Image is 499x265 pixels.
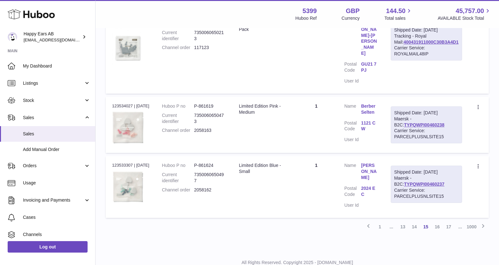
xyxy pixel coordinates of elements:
[295,156,338,218] td: 1
[303,7,317,15] strong: 5399
[194,187,226,193] dd: 2058162
[112,103,149,109] div: 123534027 | [DATE]
[394,45,459,57] div: Carrier Service: ROYALMAIL48IP
[8,241,88,253] a: Log out
[443,221,454,233] a: 17
[162,162,194,168] dt: Huboo P no
[384,7,413,21] a: 144.50 Total sales
[112,28,144,68] img: 53991642634753.jpg
[344,185,361,199] dt: Postal Code
[438,7,491,21] a: 45,757.00 AVAILABLE Stock Total
[295,97,338,153] td: 1
[162,45,194,51] dt: Channel order
[342,15,360,21] div: Currency
[397,221,409,233] a: 13
[24,37,94,42] span: [EMAIL_ADDRESS][DOMAIN_NAME]
[466,221,477,233] a: 1000
[454,221,466,233] span: ...
[344,20,361,58] dt: Name
[162,187,194,193] dt: Channel order
[344,78,361,84] dt: User Id
[404,182,445,187] a: TYPQWPI00460237
[239,103,288,115] div: Limited Edition Pink - Medium
[23,180,90,186] span: Usage
[361,103,378,115] a: Berber Selten
[162,127,194,133] dt: Channel order
[162,112,194,125] dt: Current identifier
[391,106,462,143] div: Maersk - B2C:
[162,172,194,184] dt: Current identifier
[420,221,431,233] a: 15
[194,162,226,168] dd: P-861624
[346,7,360,15] strong: GBP
[8,32,17,42] img: 3pl@happyearsearplugs.com
[386,7,405,15] span: 144.50
[391,166,462,203] div: Maersk - B2C:
[24,31,81,43] div: Happy Ears AB
[23,163,84,169] span: Orders
[112,170,144,203] img: 53991712580477.png
[194,45,226,51] dd: 117123
[438,15,491,21] span: AVAILABLE Stock Total
[23,63,90,69] span: My Dashboard
[409,221,420,233] a: 14
[23,232,90,238] span: Channels
[295,14,338,94] td: 1
[194,127,226,133] dd: 2058163
[112,162,149,168] div: 123533307 | [DATE]
[23,197,84,203] span: Invoicing and Payments
[403,39,459,45] a: 400431911000C30B3A4D1
[394,110,459,116] div: Shipped Date: [DATE]
[194,112,226,125] dd: 7350060650473
[23,80,84,86] span: Listings
[23,131,90,137] span: Sales
[384,15,413,21] span: Total sales
[394,128,459,140] div: Carrier Service: PARCELPLUSNLSITE15
[23,214,90,220] span: Cases
[162,103,194,109] dt: Huboo P no
[162,30,194,42] dt: Current identifier
[374,221,386,233] a: 1
[361,185,378,197] a: 2024 EC
[456,7,484,15] span: 45,757.00
[361,162,378,181] a: [PERSON_NAME]
[344,162,361,182] dt: Name
[394,169,459,175] div: Shipped Date: [DATE]
[386,221,397,233] span: ...
[344,61,361,75] dt: Postal Code
[361,120,378,132] a: 1121 CW
[431,221,443,233] a: 16
[394,27,459,33] div: Shipped Date: [DATE]
[361,20,378,56] a: [PERSON_NAME]-[PERSON_NAME]
[194,30,226,42] dd: 7350060650213
[239,162,288,175] div: Limited Edition Blue - Small
[391,24,462,61] div: Tracking - Royal Mail:
[344,202,361,208] dt: User Id
[23,97,84,104] span: Stock
[194,172,226,184] dd: 7350060650497
[344,137,361,143] dt: User Id
[394,187,459,199] div: Carrier Service: PARCELPLUSNLSITE15
[23,115,84,121] span: Sales
[404,122,445,127] a: TYPQWPI00460238
[361,61,378,73] a: GU21 7PJ
[344,103,361,117] dt: Name
[194,103,226,109] dd: P-861619
[112,111,144,144] img: 53991712580656.png
[344,120,361,134] dt: Postal Code
[296,15,317,21] div: Huboo Ref
[23,147,90,153] span: Add Manual Order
